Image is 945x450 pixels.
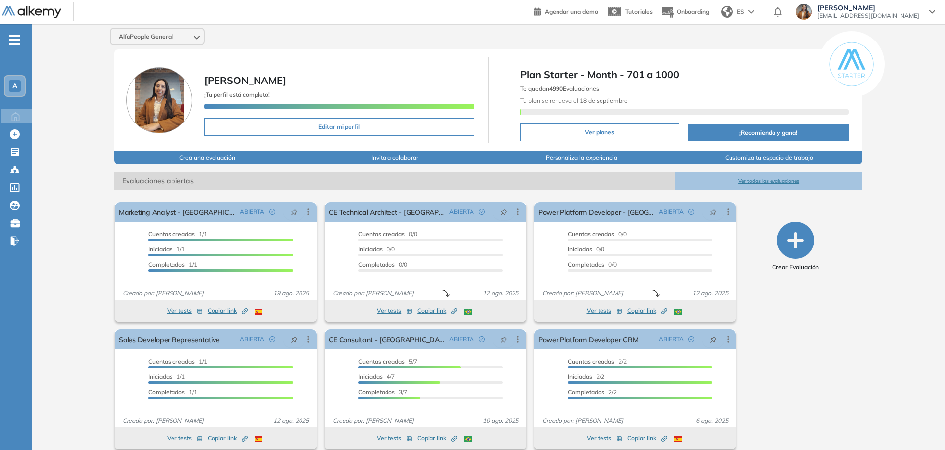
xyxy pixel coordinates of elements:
[204,91,270,98] span: ¡Tu perfil está completo!
[148,388,197,396] span: 1/1
[269,336,275,342] span: check-circle
[568,261,617,268] span: 0/0
[167,432,203,444] button: Ver tests
[114,151,301,164] button: Crea una evaluación
[538,202,655,222] a: Power Platform Developer - [GEOGRAPHIC_DATA]
[2,6,61,19] img: Logo
[208,305,248,317] button: Copiar link
[358,245,383,253] span: Iniciadas
[329,329,445,349] a: CE Consultant - [GEOGRAPHIC_DATA]
[358,388,407,396] span: 3/7
[417,305,457,317] button: Copiar link
[627,434,667,443] span: Copiar link
[148,358,195,365] span: Cuentas creadas
[148,230,195,238] span: Cuentas creadas
[578,97,628,104] b: 18 de septiembre
[772,263,819,272] span: Crear Evaluación
[568,245,592,253] span: Iniciadas
[240,335,264,344] span: ABIERTA
[358,245,395,253] span: 0/0
[688,124,849,141] button: ¡Recomienda y gana!
[688,289,732,298] span: 12 ago. 2025
[464,309,472,315] img: BRA
[479,289,522,298] span: 12 ago. 2025
[301,151,488,164] button: Invita a colaborar
[329,416,418,425] span: Creado por: [PERSON_NAME]
[167,305,203,317] button: Ver tests
[817,4,919,12] span: [PERSON_NAME]
[377,432,412,444] button: Ver tests
[208,434,248,443] span: Copiar link
[702,331,724,347] button: pushpin
[688,336,694,342] span: check-circle
[625,8,653,15] span: Tutoriales
[449,335,474,344] span: ABIERTA
[119,416,208,425] span: Creado por: [PERSON_NAME]
[721,6,733,18] img: world
[269,209,275,215] span: check-circle
[126,67,192,133] img: Foto de perfil
[659,207,684,216] span: ABIERTA
[119,202,235,222] a: Marketing Analyst - [GEOGRAPHIC_DATA]
[520,67,849,82] span: Plan Starter - Month - 701 a 1000
[255,436,262,442] img: ESP
[488,151,675,164] button: Personaliza la experiencia
[119,329,220,349] a: Sales Developer Representative
[358,388,395,396] span: Completados
[358,230,417,238] span: 0/0
[148,373,172,380] span: Iniciadas
[358,261,407,268] span: 0/0
[358,358,405,365] span: Cuentas creadas
[549,85,563,92] b: 4990
[479,336,485,342] span: check-circle
[417,432,457,444] button: Copiar link
[358,261,395,268] span: Completados
[534,5,598,17] a: Agendar una demo
[568,388,604,396] span: Completados
[659,335,684,344] span: ABIERTA
[479,209,485,215] span: check-circle
[148,358,207,365] span: 1/1
[817,12,919,20] span: [EMAIL_ADDRESS][DOMAIN_NAME]
[119,289,208,298] span: Creado por: [PERSON_NAME]
[568,230,614,238] span: Cuentas creadas
[240,207,264,216] span: ABIERTA
[255,309,262,315] img: ESP
[674,436,682,442] img: ESP
[538,289,627,298] span: Creado por: [PERSON_NAME]
[417,434,457,443] span: Copiar link
[208,306,248,315] span: Copiar link
[520,85,599,92] span: Te quedan Evaluaciones
[417,306,457,315] span: Copiar link
[568,358,627,365] span: 2/2
[568,245,604,253] span: 0/0
[692,416,732,425] span: 6 ago. 2025
[500,208,507,216] span: pushpin
[204,74,286,86] span: [PERSON_NAME]
[538,329,639,349] a: Power Platform Developer CRM
[627,306,667,315] span: Copiar link
[329,202,445,222] a: CE Technical Architect - [GEOGRAPHIC_DATA]
[283,204,305,220] button: pushpin
[587,305,622,317] button: Ver tests
[114,172,675,190] span: Evaluaciones abiertas
[710,335,717,343] span: pushpin
[520,123,680,141] button: Ver planes
[748,10,754,14] img: arrow
[568,373,592,380] span: Iniciadas
[283,331,305,347] button: pushpin
[500,335,507,343] span: pushpin
[358,230,405,238] span: Cuentas creadas
[148,388,185,396] span: Completados
[204,118,474,136] button: Editar mi perfil
[148,261,185,268] span: Completados
[377,305,412,317] button: Ver tests
[291,335,298,343] span: pushpin
[449,207,474,216] span: ABIERTA
[269,416,313,425] span: 12 ago. 2025
[688,209,694,215] span: check-circle
[12,82,17,90] span: A
[329,289,418,298] span: Creado por: [PERSON_NAME]
[208,432,248,444] button: Copiar link
[148,245,185,253] span: 1/1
